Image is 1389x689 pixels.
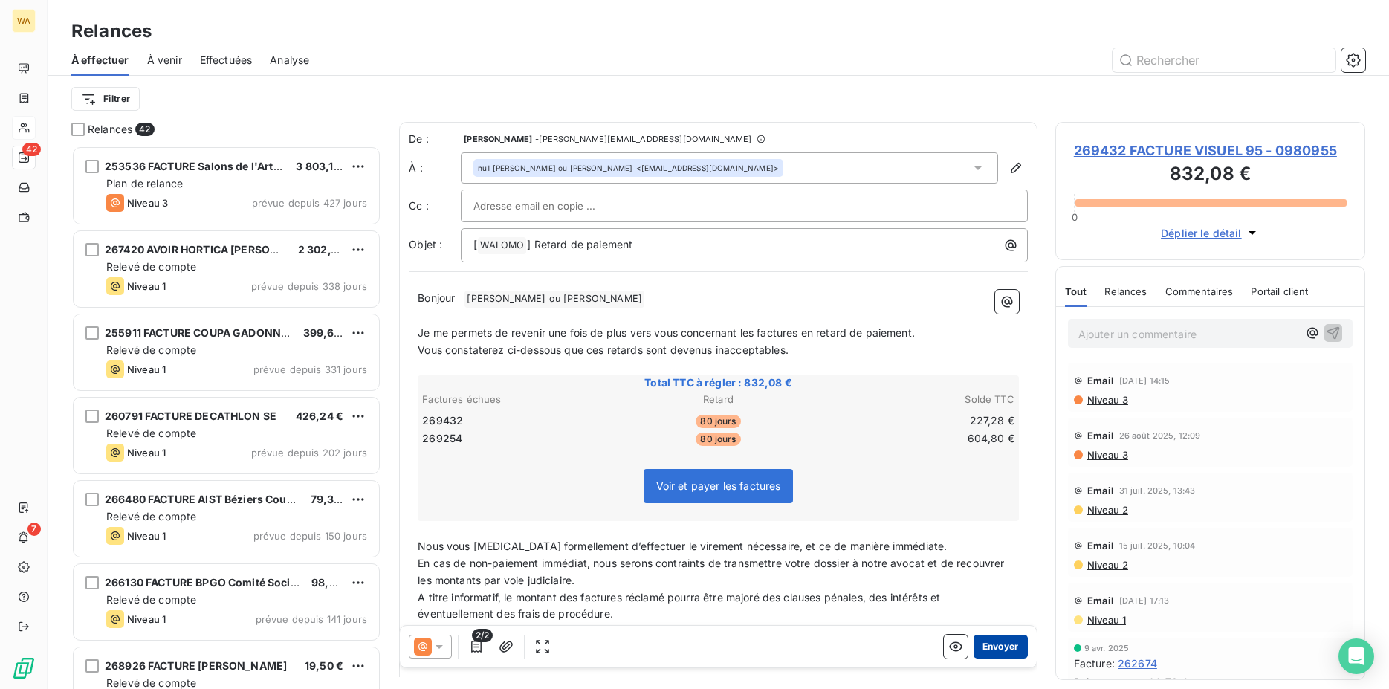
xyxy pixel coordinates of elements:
[305,659,343,672] span: 19,50 €
[1086,394,1128,406] span: Niveau 3
[818,413,1015,429] td: 227,28 €
[1113,48,1335,72] input: Rechercher
[106,676,196,689] span: Relevé de compte
[252,197,367,209] span: prévue depuis 427 jours
[409,198,461,213] label: Cc :
[418,591,943,621] span: A titre informatif, le montant des factures réclamé pourra être majoré des clauses pénales, des i...
[696,415,740,428] span: 80 jours
[127,363,166,375] span: Niveau 1
[1087,595,1115,606] span: Email
[418,557,1007,586] span: En cas de non-paiement immédiat, nous serons contraints de transmettre votre dossier à notre avoc...
[472,629,493,642] span: 2/2
[311,493,351,505] span: 79,32 €
[1338,638,1374,674] div: Open Intercom Messenger
[696,433,740,446] span: 80 jours
[27,523,41,536] span: 7
[71,53,129,68] span: À effectuer
[147,53,182,68] span: À venir
[106,427,196,439] span: Relevé de compte
[656,479,781,492] span: Voir et payer les factures
[105,243,320,256] span: 267420 AVOIR HORTICA [PERSON_NAME]
[296,160,350,172] span: 3 803,16 €
[409,161,461,175] label: À :
[303,326,351,339] span: 399,60 €
[1119,376,1171,385] span: [DATE] 14:15
[1087,540,1115,551] span: Email
[127,197,168,209] span: Niveau 3
[311,576,352,589] span: 98,28 €
[1119,596,1170,605] span: [DATE] 17:13
[71,18,152,45] h3: Relances
[1065,285,1087,297] span: Tout
[418,326,915,339] span: Je me permets de revenir une fois de plus vers vous concernant les factures en retard de paiement.
[473,195,633,217] input: Adresse email en copie ...
[1251,285,1308,297] span: Portail client
[1104,285,1147,297] span: Relances
[1072,211,1078,223] span: 0
[620,392,817,407] th: Retard
[409,132,461,146] span: De :
[818,430,1015,447] td: 604,80 €
[478,163,632,173] span: null [PERSON_NAME] ou [PERSON_NAME]
[464,135,532,143] span: [PERSON_NAME]
[127,280,166,292] span: Niveau 1
[418,676,820,688] span: Dans l’intérêt de tous, nous espérons que vous règlerez cette affaire au plus vite.
[270,53,309,68] span: Analyse
[71,146,381,689] div: grid
[251,280,367,292] span: prévue depuis 338 jours
[22,143,41,156] span: 42
[418,291,455,304] span: Bonjour
[106,510,196,523] span: Relevé de compte
[1074,656,1115,671] span: Facture :
[105,576,354,589] span: 266130 FACTURE BPGO Comité Social Economiq
[535,135,751,143] span: - [PERSON_NAME][EMAIL_ADDRESS][DOMAIN_NAME]
[418,343,789,356] span: Vous constaterez ci-dessous que ces retards sont devenus inacceptables.
[1087,430,1115,441] span: Email
[105,160,310,172] span: 253536 FACTURE Salons de l'Art d'Oise
[256,613,367,625] span: prévue depuis 141 jours
[478,163,779,173] div: <[EMAIL_ADDRESS][DOMAIN_NAME]>
[298,243,352,256] span: 2 302,14 €
[105,326,325,339] span: 255911 FACTURE COUPA GADONNA Trifina
[200,53,253,68] span: Effectuées
[1119,541,1196,550] span: 15 juil. 2025, 10:04
[1086,559,1128,571] span: Niveau 2
[106,593,196,606] span: Relevé de compte
[478,237,526,254] span: WALOMO
[1084,644,1130,653] span: 9 avr. 2025
[1074,161,1347,190] h3: 832,08 €
[253,530,367,542] span: prévue depuis 150 jours
[105,659,287,672] span: 268926 FACTURE [PERSON_NAME]
[127,613,166,625] span: Niveau 1
[135,123,154,136] span: 42
[251,447,367,459] span: prévue depuis 202 jours
[296,410,343,422] span: 426,24 €
[1119,431,1201,440] span: 26 août 2025, 12:09
[1087,375,1115,386] span: Email
[422,431,462,446] span: 269254
[12,656,36,680] img: Logo LeanPay
[422,413,463,428] span: 269432
[127,447,166,459] span: Niveau 1
[974,635,1028,659] button: Envoyer
[1118,656,1157,671] span: 262674
[527,238,632,250] span: ] Retard de paiement
[253,363,367,375] span: prévue depuis 331 jours
[818,392,1015,407] th: Solde TTC
[106,177,183,190] span: Plan de relance
[106,260,196,273] span: Relevé de compte
[1086,614,1126,626] span: Niveau 1
[1165,285,1234,297] span: Commentaires
[1119,486,1196,495] span: 31 juil. 2025, 13:43
[88,122,132,137] span: Relances
[473,238,477,250] span: [
[421,392,618,407] th: Factures échues
[420,375,1017,390] span: Total TTC à régler : 832,08 €
[464,291,644,308] span: [PERSON_NAME] ou [PERSON_NAME]
[105,410,276,422] span: 260791 FACTURE DECATHLON SE
[418,540,947,552] span: Nous vous [MEDICAL_DATA] formellement d’effectuer le virement nécessaire, et ce de manière immédi...
[71,87,140,111] button: Filtrer
[127,530,166,542] span: Niveau 1
[1156,224,1264,242] button: Déplier le détail
[106,343,196,356] span: Relevé de compte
